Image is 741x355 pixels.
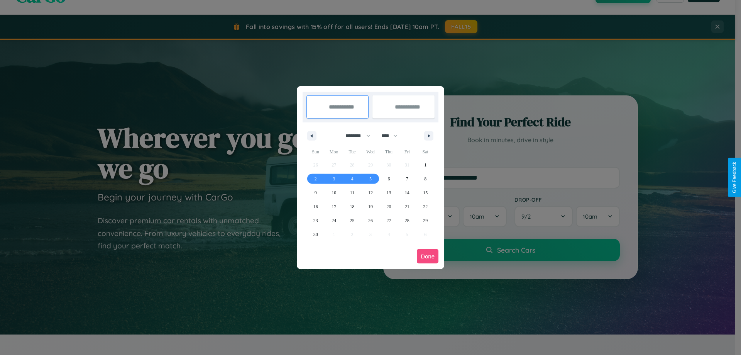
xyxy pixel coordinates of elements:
[386,200,391,214] span: 20
[380,200,398,214] button: 20
[361,214,379,228] button: 26
[380,172,398,186] button: 6
[416,146,435,158] span: Sat
[343,172,361,186] button: 4
[361,186,379,200] button: 12
[343,186,361,200] button: 11
[313,200,318,214] span: 16
[351,172,354,186] span: 4
[325,146,343,158] span: Mon
[369,172,372,186] span: 5
[306,200,325,214] button: 16
[325,172,343,186] button: 3
[325,186,343,200] button: 10
[405,186,409,200] span: 14
[325,200,343,214] button: 17
[368,214,373,228] span: 26
[368,200,373,214] span: 19
[380,146,398,158] span: Thu
[332,186,336,200] span: 10
[350,186,355,200] span: 11
[313,214,318,228] span: 23
[343,200,361,214] button: 18
[333,172,335,186] span: 3
[423,200,428,214] span: 22
[386,214,391,228] span: 27
[343,214,361,228] button: 25
[306,214,325,228] button: 23
[424,172,426,186] span: 8
[313,228,318,241] span: 30
[423,186,428,200] span: 15
[398,172,416,186] button: 7
[416,158,435,172] button: 1
[417,249,438,263] button: Done
[350,214,355,228] span: 25
[380,214,398,228] button: 27
[350,200,355,214] span: 18
[306,186,325,200] button: 9
[361,146,379,158] span: Wed
[387,172,390,186] span: 6
[416,186,435,200] button: 15
[423,214,428,228] span: 29
[398,200,416,214] button: 21
[306,146,325,158] span: Sun
[398,146,416,158] span: Fri
[306,172,325,186] button: 2
[405,200,409,214] span: 21
[343,146,361,158] span: Tue
[732,162,737,193] div: Give Feedback
[398,214,416,228] button: 28
[332,200,336,214] span: 17
[424,158,426,172] span: 1
[416,172,435,186] button: 8
[361,200,379,214] button: 19
[361,172,379,186] button: 5
[398,186,416,200] button: 14
[368,186,373,200] span: 12
[315,172,317,186] span: 2
[416,200,435,214] button: 22
[386,186,391,200] span: 13
[416,214,435,228] button: 29
[406,172,408,186] span: 7
[380,186,398,200] button: 13
[325,214,343,228] button: 24
[315,186,317,200] span: 9
[332,214,336,228] span: 24
[306,228,325,241] button: 30
[405,214,409,228] span: 28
